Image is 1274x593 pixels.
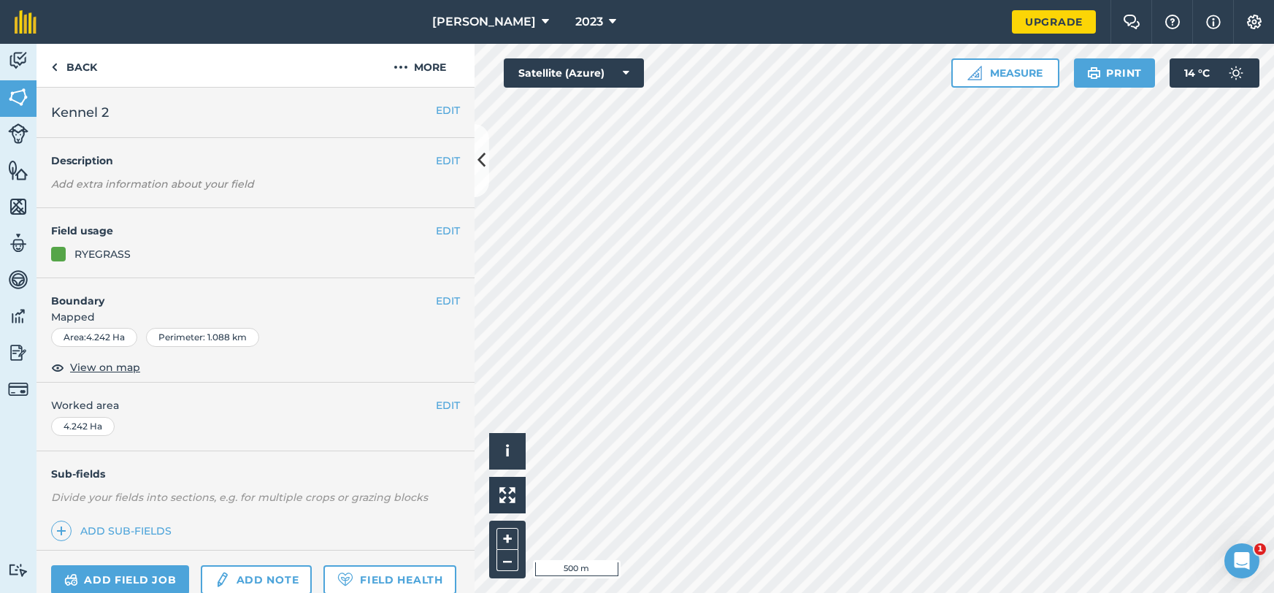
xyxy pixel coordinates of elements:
img: svg+xml;base64,PD94bWwgdmVyc2lvbj0iMS4wIiBlbmNvZGluZz0idXRmLTgiPz4KPCEtLSBHZW5lcmF0b3I6IEFkb2JlIE... [8,123,28,144]
button: i [489,433,526,470]
span: Mapped [37,309,475,325]
img: Four arrows, one pointing top left, one top right, one bottom right and the last bottom left [499,487,515,503]
img: svg+xml;base64,PHN2ZyB4bWxucz0iaHR0cDovL3d3dy53My5vcmcvMjAwMC9zdmciIHdpZHRoPSIyMCIgaGVpZ2h0PSIyNC... [394,58,408,76]
img: svg+xml;base64,PHN2ZyB4bWxucz0iaHR0cDovL3d3dy53My5vcmcvMjAwMC9zdmciIHdpZHRoPSI1NiIgaGVpZ2h0PSI2MC... [8,196,28,218]
img: svg+xml;base64,PD94bWwgdmVyc2lvbj0iMS4wIiBlbmNvZGluZz0idXRmLTgiPz4KPCEtLSBHZW5lcmF0b3I6IEFkb2JlIE... [8,232,28,254]
div: Area : 4.242 Ha [51,328,137,347]
span: Worked area [51,397,460,413]
img: svg+xml;base64,PD94bWwgdmVyc2lvbj0iMS4wIiBlbmNvZGluZz0idXRmLTgiPz4KPCEtLSBHZW5lcmF0b3I6IEFkb2JlIE... [64,571,78,589]
img: svg+xml;base64,PHN2ZyB4bWxucz0iaHR0cDovL3d3dy53My5vcmcvMjAwMC9zdmciIHdpZHRoPSIxNCIgaGVpZ2h0PSIyNC... [56,522,66,540]
h4: Description [51,153,460,169]
button: Satellite (Azure) [504,58,644,88]
img: A cog icon [1246,15,1263,29]
span: Kennel 2 [51,102,109,123]
h4: Boundary [37,278,436,309]
img: svg+xml;base64,PD94bWwgdmVyc2lvbj0iMS4wIiBlbmNvZGluZz0idXRmLTgiPz4KPCEtLSBHZW5lcmF0b3I6IEFkb2JlIE... [214,571,230,589]
img: svg+xml;base64,PD94bWwgdmVyc2lvbj0iMS4wIiBlbmNvZGluZz0idXRmLTgiPz4KPCEtLSBHZW5lcmF0b3I6IEFkb2JlIE... [8,379,28,399]
img: svg+xml;base64,PHN2ZyB4bWxucz0iaHR0cDovL3d3dy53My5vcmcvMjAwMC9zdmciIHdpZHRoPSIxOSIgaGVpZ2h0PSIyNC... [1087,64,1101,82]
button: EDIT [436,223,460,239]
img: Two speech bubbles overlapping with the left bubble in the forefront [1123,15,1140,29]
img: svg+xml;base64,PHN2ZyB4bWxucz0iaHR0cDovL3d3dy53My5vcmcvMjAwMC9zdmciIHdpZHRoPSIxNyIgaGVpZ2h0PSIxNy... [1206,13,1221,31]
h4: Sub-fields [37,466,475,482]
em: Divide your fields into sections, e.g. for multiple crops or grazing blocks [51,491,428,504]
button: Print [1074,58,1156,88]
span: 1 [1254,543,1266,555]
img: svg+xml;base64,PHN2ZyB4bWxucz0iaHR0cDovL3d3dy53My5vcmcvMjAwMC9zdmciIHdpZHRoPSI1NiIgaGVpZ2h0PSI2MC... [8,86,28,108]
img: svg+xml;base64,PD94bWwgdmVyc2lvbj0iMS4wIiBlbmNvZGluZz0idXRmLTgiPz4KPCEtLSBHZW5lcmF0b3I6IEFkb2JlIE... [1221,58,1251,88]
button: View on map [51,359,140,376]
button: EDIT [436,102,460,118]
img: svg+xml;base64,PD94bWwgdmVyc2lvbj0iMS4wIiBlbmNvZGluZz0idXRmLTgiPz4KPCEtLSBHZW5lcmF0b3I6IEFkb2JlIE... [8,305,28,327]
img: svg+xml;base64,PHN2ZyB4bWxucz0iaHR0cDovL3d3dy53My5vcmcvMjAwMC9zdmciIHdpZHRoPSI1NiIgaGVpZ2h0PSI2MC... [8,159,28,181]
em: Add extra information about your field [51,177,254,191]
a: Upgrade [1012,10,1096,34]
div: 4.242 Ha [51,417,115,436]
img: svg+xml;base64,PD94bWwgdmVyc2lvbj0iMS4wIiBlbmNvZGluZz0idXRmLTgiPz4KPCEtLSBHZW5lcmF0b3I6IEFkb2JlIE... [8,50,28,72]
img: A question mark icon [1164,15,1181,29]
iframe: Intercom live chat [1224,543,1259,578]
button: Measure [951,58,1059,88]
span: 14 ° C [1184,58,1210,88]
button: More [365,44,475,87]
img: svg+xml;base64,PHN2ZyB4bWxucz0iaHR0cDovL3d3dy53My5vcmcvMjAwMC9zdmciIHdpZHRoPSI5IiBoZWlnaHQ9IjI0Ii... [51,58,58,76]
img: svg+xml;base64,PD94bWwgdmVyc2lvbj0iMS4wIiBlbmNvZGluZz0idXRmLTgiPz4KPCEtLSBHZW5lcmF0b3I6IEFkb2JlIE... [8,342,28,364]
a: Add sub-fields [51,521,177,541]
span: [PERSON_NAME] [432,13,536,31]
img: Ruler icon [967,66,982,80]
div: RYEGRASS [74,246,131,262]
button: – [496,550,518,571]
button: EDIT [436,293,460,309]
h4: Field usage [51,223,436,239]
a: Back [37,44,112,87]
span: 2023 [575,13,603,31]
button: + [496,528,518,550]
img: svg+xml;base64,PD94bWwgdmVyc2lvbj0iMS4wIiBlbmNvZGluZz0idXRmLTgiPz4KPCEtLSBHZW5lcmF0b3I6IEFkb2JlIE... [8,269,28,291]
span: View on map [70,359,140,375]
img: svg+xml;base64,PHN2ZyB4bWxucz0iaHR0cDovL3d3dy53My5vcmcvMjAwMC9zdmciIHdpZHRoPSIxOCIgaGVpZ2h0PSIyNC... [51,359,64,376]
button: 14 °C [1170,58,1259,88]
button: EDIT [436,153,460,169]
img: fieldmargin Logo [15,10,37,34]
img: svg+xml;base64,PD94bWwgdmVyc2lvbj0iMS4wIiBlbmNvZGluZz0idXRmLTgiPz4KPCEtLSBHZW5lcmF0b3I6IEFkb2JlIE... [8,563,28,577]
span: i [505,442,510,460]
button: EDIT [436,397,460,413]
div: Perimeter : 1.088 km [146,328,259,347]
